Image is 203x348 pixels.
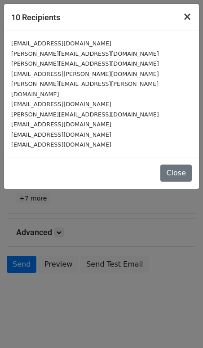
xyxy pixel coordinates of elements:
h5: 10 Recipients [11,11,60,23]
small: [PERSON_NAME][EMAIL_ADDRESS][DOMAIN_NAME] [11,50,159,57]
button: Close [160,165,192,182]
small: [PERSON_NAME][EMAIL_ADDRESS][DOMAIN_NAME] [11,60,159,67]
small: [PERSON_NAME][EMAIL_ADDRESS][DOMAIN_NAME] [11,111,159,118]
button: Close [176,4,199,29]
small: [EMAIL_ADDRESS][DOMAIN_NAME] [11,141,111,148]
small: [PERSON_NAME][EMAIL_ADDRESS][PERSON_NAME][DOMAIN_NAME] [11,80,159,98]
small: [EMAIL_ADDRESS][DOMAIN_NAME] [11,40,111,47]
small: [EMAIL_ADDRESS][DOMAIN_NAME] [11,121,111,128]
iframe: Chat Widget [158,305,203,348]
small: [EMAIL_ADDRESS][PERSON_NAME][DOMAIN_NAME] [11,71,159,77]
small: [EMAIL_ADDRESS][DOMAIN_NAME] [11,131,111,138]
span: × [183,10,192,23]
small: [EMAIL_ADDRESS][DOMAIN_NAME] [11,101,111,107]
